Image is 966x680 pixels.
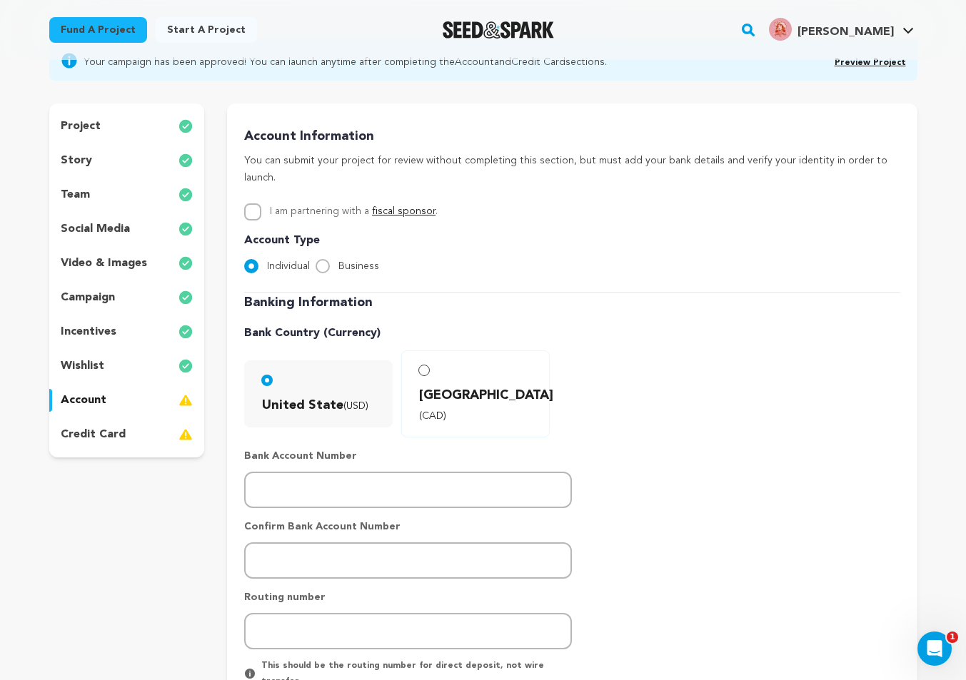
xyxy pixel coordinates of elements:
span: [PERSON_NAME] [798,26,894,38]
p: Banking Information [244,293,900,313]
p: Account Type [244,232,900,249]
span: Business [338,261,379,271]
p: Bank Country (Currency) [244,325,900,342]
button: campaign [49,286,205,309]
button: team [49,183,205,206]
img: check-circle-full.svg [178,152,193,169]
p: social media [61,220,130,238]
img: check-circle-full.svg [178,323,193,340]
a: Account [455,57,494,67]
img: warning-full.svg [178,426,193,443]
a: Seed&Spark Homepage [443,21,555,39]
img: check-circle-full.svg [178,118,193,135]
img: check-circle-full.svg [178,220,193,238]
span: 1 [947,631,958,643]
img: check-circle-full.svg [178,255,193,272]
button: social media [49,218,205,240]
button: wishlist [49,355,205,377]
p: You can submit your project for review without completing this section, but must add your bank de... [244,153,900,187]
img: check-circle-full.svg [178,357,193,375]
button: credit card [49,423,205,446]
p: Routing number [244,590,572,604]
span: (USD) [343,401,368,411]
p: credit card [61,426,126,443]
img: check-circle-full.svg [178,186,193,203]
span: Jaclyn B.'s Profile [766,15,917,45]
a: Credit Card [511,57,565,67]
span: Your campaign has been approved! You can launch anytime after completing the and sections. [84,52,607,69]
p: Account Information [244,126,900,147]
a: Start a project [156,17,257,43]
p: campaign [61,289,115,306]
img: Seed&Spark Logo Dark Mode [443,21,555,39]
span: (CAD) [419,411,446,421]
p: account [61,392,106,409]
p: Confirm Bank Account Number [244,519,572,534]
iframe: Intercom live chat [917,631,952,666]
img: warning-full.svg [178,392,193,409]
a: Preview Project [835,59,906,67]
span: [GEOGRAPHIC_DATA] [419,385,538,425]
p: wishlist [61,357,104,375]
p: story [61,152,92,169]
button: video & images [49,252,205,275]
label: . [270,206,438,216]
p: project [61,118,101,135]
button: story [49,149,205,172]
a: Jaclyn B.'s Profile [766,15,917,41]
a: fiscal sponsor [372,206,436,216]
button: account [49,389,205,412]
button: project [49,115,205,138]
div: Jaclyn B.'s Profile [769,18,894,41]
p: incentives [61,323,116,340]
button: incentives [49,320,205,343]
a: Fund a project [49,17,147,43]
img: 0655cc4c8eef5284.jpg [769,18,792,41]
p: Bank Account Number [244,449,572,463]
span: Individual [267,261,310,271]
span: I am partnering with a [270,206,369,216]
p: video & images [61,255,147,272]
p: team [61,186,90,203]
span: United State [262,395,381,415]
img: check-circle-full.svg [178,289,193,306]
